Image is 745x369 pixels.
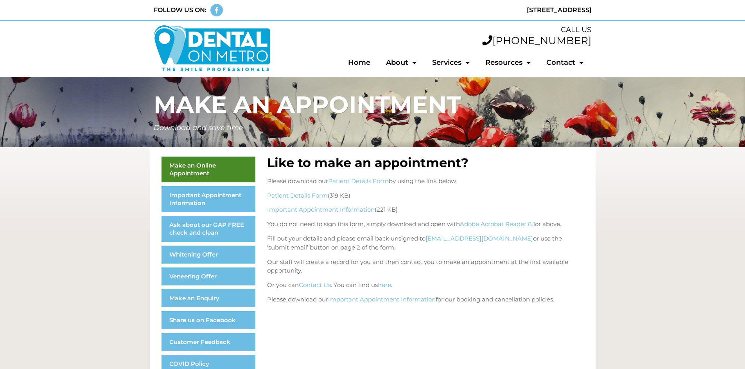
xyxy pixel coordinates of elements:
[267,157,584,169] h2: Like to make an appointment?
[154,124,592,131] h5: Download and save time
[278,53,592,71] nav: Menu
[267,206,375,213] a: Important Appointment Information
[162,157,255,182] a: Make an Online Appointment
[162,216,255,242] a: Ask about our GAP FREE check and clean
[154,5,206,15] div: FOLLOW US ON:
[278,25,592,35] div: CALL US
[378,281,391,289] a: here
[162,311,255,329] a: Share us on Facebook
[267,220,584,229] p: You do not need to sign this form, simply download and open with or above.
[299,281,331,289] a: Contact Us
[154,93,592,116] h1: MAKE AN APPOINTMENT
[267,191,584,200] p: (319 KB)
[267,281,584,290] p: Or you can . You can find us .
[267,234,584,252] p: Fill out your details and please email back unsigned to or use the ‘submit email’ button on page ...
[482,34,591,47] a: [PHONE_NUMBER]
[377,5,592,15] div: [STREET_ADDRESS]
[162,289,255,307] a: Make an Enquiry
[340,53,378,71] a: Home
[162,246,255,264] a: Whitening Offer
[478,53,539,71] a: Resources
[425,235,533,242] a: [EMAIL_ADDRESS][DOMAIN_NAME]
[539,53,591,71] a: Contact
[267,258,584,275] p: Our staff will create a record for you and then contact you to make an appointment at the first a...
[162,333,255,351] a: Customer Feedback
[424,53,478,71] a: Services
[267,177,584,186] p: Please download our by using the link below.
[162,186,255,212] a: Important Appointment Information
[267,295,584,304] p: Please download our for our booking and cancellation policies.
[378,53,424,71] a: About
[267,192,328,199] a: Patient Details Form
[328,177,389,185] a: Patient Details Form
[267,205,584,214] p: (221 KB)
[328,296,436,303] a: Important Appointment Information
[162,267,255,285] a: Veneering Offer
[460,220,535,228] a: Adobe Acrobat Reader 8.1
